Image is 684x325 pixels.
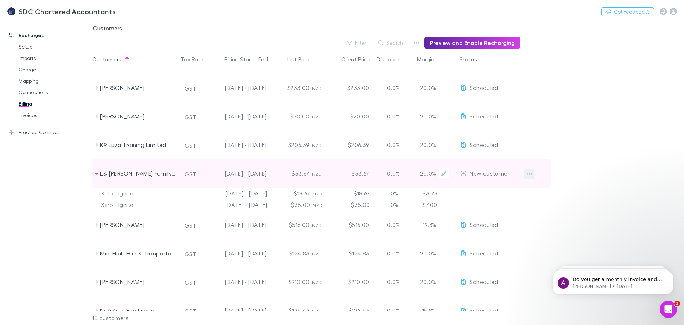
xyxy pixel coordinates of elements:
div: K9 Luva Training LimitedGST[DATE] - [DATE]$206.39NZD$206.390.0%20.0%EditScheduled [92,131,551,159]
span: 3 [674,301,680,306]
span: NZD [312,86,322,91]
button: List Price [287,52,319,66]
img: SDC Chartered Accountants's Logo [7,7,16,16]
div: 0.0% [372,73,415,102]
div: $70.00 [329,102,372,131]
div: 0.0% [372,102,415,131]
button: GST [181,140,199,151]
button: GST [181,220,199,231]
div: [PERSON_NAME] [100,268,176,296]
div: [DATE] - [DATE] [208,131,266,159]
div: 0.0% [372,296,415,325]
a: Connections [11,87,96,98]
div: $70.00 [269,102,312,131]
button: Got Feedback? [601,7,654,16]
div: $124.83 [269,239,312,268]
p: 20.0% [418,83,436,92]
p: 20.0% [418,278,436,286]
div: $233.00 [329,73,372,102]
div: [PERSON_NAME]GST[DATE] - [DATE]$516.00NZD$516.000.0%19.3%EditScheduled [92,210,551,239]
button: Preview and Enable Recharging [424,37,520,49]
div: Xero - Ignite [101,188,175,199]
div: [DATE] - [DATE] [206,199,270,210]
span: NZD [312,114,322,120]
div: 0% [373,199,415,210]
a: Recharges [1,30,96,41]
div: [DATE] - [DATE] [208,102,266,131]
iframe: Intercom notifications message [541,256,684,306]
div: Mini Hiab Hire & Tranportation NZ LimitedGST[DATE] - [DATE]$124.83NZD$124.830.0%20.0%EditScheduled [92,239,551,268]
span: Scheduled [470,278,498,285]
div: $7.00 [415,199,458,210]
div: [PERSON_NAME] [100,102,176,131]
div: $206.39 [329,131,372,159]
div: Xero - Ignite [101,199,175,210]
div: $53.67 [329,159,372,188]
span: Scheduled [470,307,498,314]
button: GST [181,277,199,288]
div: L& [PERSON_NAME] Family Trust [100,159,176,188]
div: K9 Luva Training Limited [100,131,176,159]
span: Scheduled [470,141,498,148]
a: Practice Connect [1,127,96,138]
span: NZD [312,308,322,314]
div: [PERSON_NAME]GST[DATE] - [DATE]$210.00NZD$210.000.0%20.0%EditScheduled [92,268,551,296]
div: Discount [377,52,409,66]
div: [DATE] - [DATE] [208,210,266,239]
div: [DATE] - [DATE] [208,159,266,188]
div: 0.0% [372,268,415,296]
div: 0.0% [372,159,415,188]
div: $210.00 [269,268,312,296]
div: [DATE] - [DATE] [208,239,266,268]
div: $35.00 [330,199,373,210]
div: [DATE] - [DATE] [208,73,266,102]
button: GST [181,248,199,260]
div: [PERSON_NAME] [100,73,176,102]
div: [PERSON_NAME]GST[DATE] - [DATE]$233.00NZD$233.000.0%20.0%EditScheduled [92,73,551,102]
div: $124.43 [329,296,372,325]
p: 20.0% [418,141,436,149]
button: Client Price [341,52,379,66]
button: Tax Rate [181,52,212,66]
p: 19.3% [418,220,436,229]
span: NZD [312,171,322,177]
span: NZD [312,223,322,228]
span: Scheduled [470,84,498,91]
button: Search [375,39,407,47]
div: $53.67 [269,159,312,188]
button: Edit [439,168,449,178]
p: 15.8% [418,306,436,315]
div: 0.0% [372,210,415,239]
span: NZD [312,280,322,285]
a: Invoices [11,110,96,121]
div: [DATE] - [DATE] [206,188,270,199]
div: 0% [373,188,415,199]
iframe: Intercom live chat [660,301,677,318]
div: $210.00 [329,268,372,296]
div: 0.0% [372,239,415,268]
div: $3.73 [415,188,458,199]
div: Mini Hiab Hire & Tranportation NZ Limited [100,239,176,268]
div: Ngā Ao e Rua LimitedGST[DATE] - [DATE]$124.43NZD$124.430.0%15.8%EditScheduled [92,296,551,325]
a: Imports [11,52,96,64]
div: $35.00 [270,199,313,210]
div: L& [PERSON_NAME] Family TrustGST[DATE] - [DATE]$53.67NZD$53.670.0%20.0%EditNew customer [92,159,551,188]
span: NZD [312,143,322,148]
span: Scheduled [470,250,498,257]
span: NZD [313,203,322,208]
button: Filter [343,39,370,47]
button: Status [460,52,486,66]
div: $516.00 [269,210,312,239]
p: 20.0% [418,249,436,258]
h3: SDC Chartered Accountants [19,7,116,16]
div: $18.67 [330,188,373,199]
span: NZD [313,191,322,197]
div: Margin [417,52,443,66]
div: [DATE] - [DATE] [208,296,266,325]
